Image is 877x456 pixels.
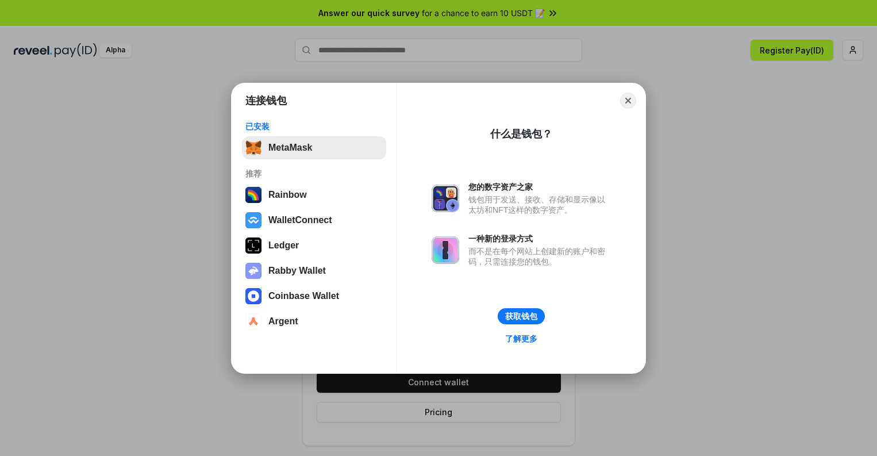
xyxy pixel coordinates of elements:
div: 什么是钱包？ [490,127,552,141]
button: MetaMask [242,136,386,159]
div: WalletConnect [268,215,332,225]
div: 了解更多 [505,334,537,344]
button: Close [620,93,636,109]
div: 获取钱包 [505,311,537,321]
button: Coinbase Wallet [242,285,386,308]
div: 一种新的登录方式 [468,233,611,244]
div: 钱包用于发送、接收、存储和显示像以太坊和NFT这样的数字资产。 [468,194,611,215]
button: 获取钱包 [498,308,545,324]
div: 而不是在每个网站上创建新的账户和密码，只需连接您的钱包。 [468,246,611,267]
img: svg+xml,%3Csvg%20width%3D%2228%22%20height%3D%2228%22%20viewBox%3D%220%200%2028%2028%22%20fill%3D... [245,212,261,228]
img: svg+xml,%3Csvg%20width%3D%22120%22%20height%3D%22120%22%20viewBox%3D%220%200%20120%20120%22%20fil... [245,187,261,203]
button: Rainbow [242,183,386,206]
h1: 连接钱包 [245,94,287,108]
button: Ledger [242,234,386,257]
button: Argent [242,310,386,333]
div: Coinbase Wallet [268,291,339,301]
div: Ledger [268,240,299,251]
button: WalletConnect [242,209,386,232]
button: Rabby Wallet [242,259,386,282]
img: svg+xml,%3Csvg%20width%3D%2228%22%20height%3D%2228%22%20viewBox%3D%220%200%2028%2028%22%20fill%3D... [245,288,261,304]
a: 了解更多 [498,331,544,346]
div: Rabby Wallet [268,266,326,276]
img: svg+xml,%3Csvg%20xmlns%3D%22http%3A%2F%2Fwww.w3.org%2F2000%2Fsvg%22%20fill%3D%22none%22%20viewBox... [245,263,261,279]
img: svg+xml,%3Csvg%20xmlns%3D%22http%3A%2F%2Fwww.w3.org%2F2000%2Fsvg%22%20fill%3D%22none%22%20viewBox... [432,236,459,264]
img: svg+xml,%3Csvg%20width%3D%2228%22%20height%3D%2228%22%20viewBox%3D%220%200%2028%2028%22%20fill%3D... [245,313,261,329]
div: 您的数字资产之家 [468,182,611,192]
div: 已安装 [245,121,383,132]
div: 推荐 [245,168,383,179]
div: Argent [268,316,298,327]
img: svg+xml,%3Csvg%20xmlns%3D%22http%3A%2F%2Fwww.w3.org%2F2000%2Fsvg%22%20fill%3D%22none%22%20viewBox... [432,185,459,212]
div: Rainbow [268,190,307,200]
img: svg+xml,%3Csvg%20fill%3D%22none%22%20height%3D%2233%22%20viewBox%3D%220%200%2035%2033%22%20width%... [245,140,261,156]
img: svg+xml,%3Csvg%20xmlns%3D%22http%3A%2F%2Fwww.w3.org%2F2000%2Fsvg%22%20width%3D%2228%22%20height%3... [245,237,261,254]
div: MetaMask [268,143,312,153]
